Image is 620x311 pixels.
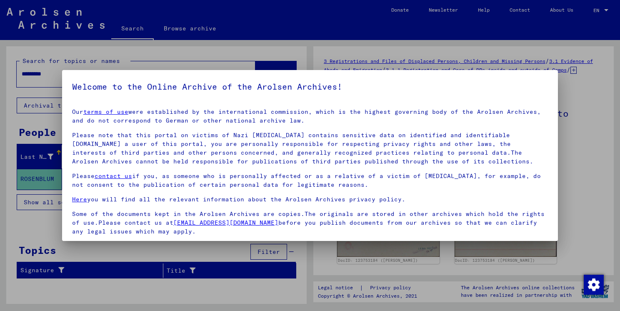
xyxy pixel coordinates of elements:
[584,275,604,295] img: Change consent
[83,108,128,115] a: terms of use
[72,80,548,93] h5: Welcome to the Online Archive of the Arolsen Archives!
[173,219,278,226] a: [EMAIL_ADDRESS][DOMAIN_NAME]
[72,210,548,236] p: Some of the documents kept in the Arolsen Archives are copies.The originals are stored in other a...
[72,172,548,189] p: Please if you, as someone who is personally affected or as a relative of a victim of [MEDICAL_DAT...
[72,196,87,203] a: Here
[72,131,548,166] p: Please note that this portal on victims of Nazi [MEDICAL_DATA] contains sensitive data on identif...
[72,108,548,125] p: Our were established by the international commission, which is the highest governing body of the ...
[95,172,132,180] a: contact us
[72,195,548,204] p: you will find all the relevant information about the Arolsen Archives privacy policy.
